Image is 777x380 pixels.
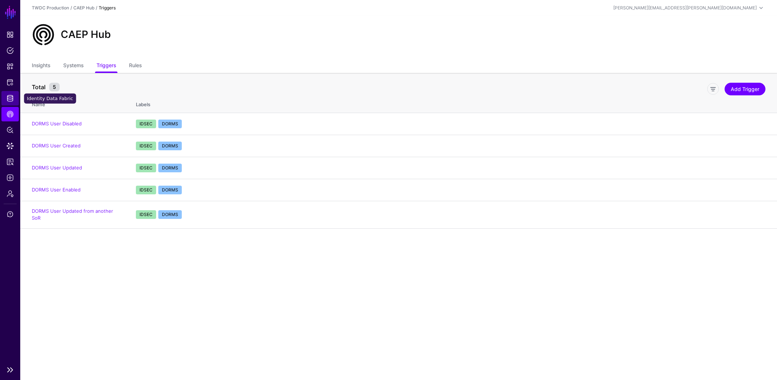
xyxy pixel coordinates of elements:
[7,63,14,70] span: Snippets
[136,120,156,128] span: IDSEC
[129,94,777,113] th: Labels
[20,94,129,113] th: Name
[1,186,19,201] a: Admin
[32,121,82,126] a: DORMS User Disabled
[1,170,19,185] a: Logs
[158,164,182,172] span: DORMS
[4,4,17,20] a: SGNL
[725,83,765,95] a: Add Trigger
[49,83,60,91] small: 5
[69,5,73,11] div: /
[136,164,156,172] span: IDSEC
[7,190,14,197] span: Admin
[7,47,14,54] span: Policies
[63,59,83,73] a: Systems
[7,174,14,181] span: Logs
[158,186,182,194] span: DORMS
[94,5,99,11] div: /
[32,143,81,148] a: DORMS User Created
[32,165,82,170] a: DORMS User Updated
[32,59,50,73] a: Insights
[24,94,76,104] div: Identity Data Fabric
[32,83,46,91] strong: Total
[96,59,116,73] a: Triggers
[1,123,19,137] a: Policy Lens
[158,120,182,128] span: DORMS
[99,5,116,10] strong: Triggers
[7,111,14,118] span: CAEP Hub
[1,43,19,58] a: Policies
[73,5,94,10] a: CAEP Hub
[7,142,14,150] span: Data Lens
[129,59,142,73] a: Rules
[158,142,182,150] span: DORMS
[1,59,19,74] a: Snippets
[7,126,14,134] span: Policy Lens
[7,31,14,38] span: Dashboard
[158,210,182,219] span: DORMS
[136,186,156,194] span: IDSEC
[7,95,14,102] span: Identity Data Fabric
[1,91,19,105] a: Identity Data Fabric
[613,5,757,11] div: [PERSON_NAME][EMAIL_ADDRESS][PERSON_NAME][DOMAIN_NAME]
[61,29,111,41] h2: CAEP Hub
[1,155,19,169] a: Reports
[32,5,69,10] a: TWDC Production
[7,158,14,165] span: Reports
[136,210,156,219] span: IDSEC
[7,211,14,218] span: Support
[1,75,19,90] a: Protected Systems
[1,107,19,121] a: CAEP Hub
[1,139,19,153] a: Data Lens
[1,27,19,42] a: Dashboard
[136,142,156,150] span: IDSEC
[32,208,113,221] a: DORMS User Updated from another SoR
[7,79,14,86] span: Protected Systems
[32,187,81,193] a: DORMS User Enabled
